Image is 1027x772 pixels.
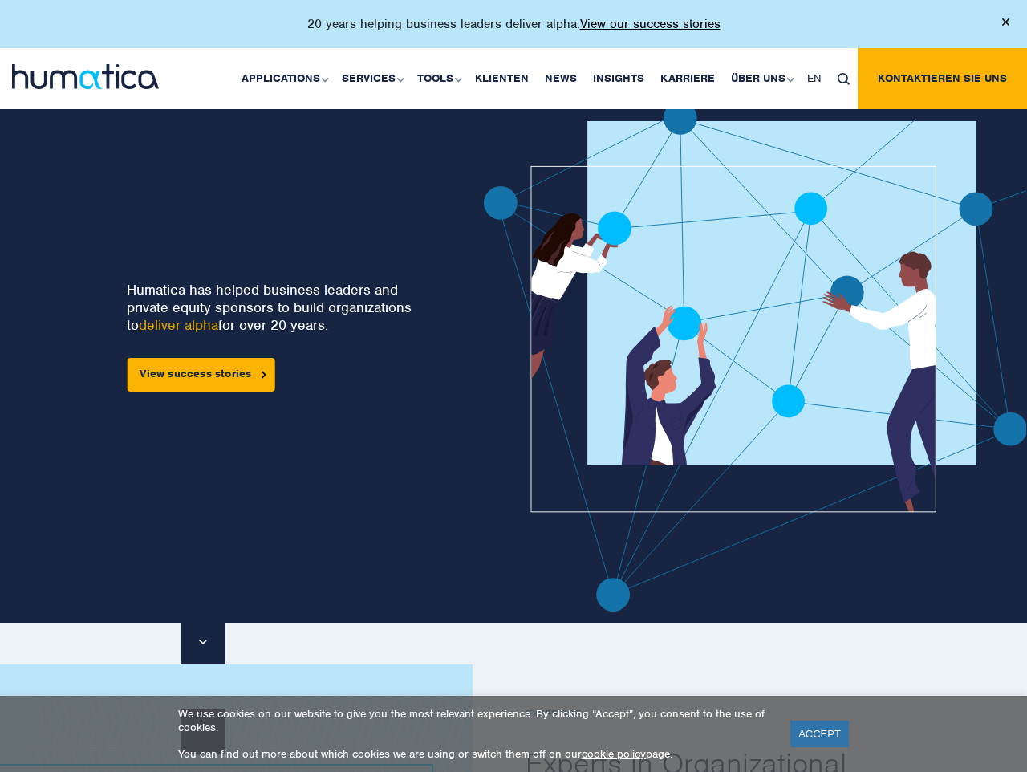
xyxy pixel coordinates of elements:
[199,640,206,644] img: downarrow
[233,48,334,109] a: Applications
[409,48,467,109] a: Tools
[582,747,646,761] a: cookie policy
[178,707,770,734] p: We use cookies on our website to give you the most relevant experience. By clicking “Accept”, you...
[307,16,721,32] p: 20 years helping business leaders deliver alpha.
[580,16,721,32] a: View our success stories
[12,64,159,89] img: logo
[127,358,274,392] a: View success stories
[838,73,850,85] img: search_icon
[807,71,822,85] span: EN
[467,48,537,109] a: Klienten
[139,316,218,334] a: deliver alpha
[799,48,830,109] a: EN
[261,371,266,378] img: arrowicon
[723,48,799,109] a: Über uns
[790,721,849,747] a: ACCEPT
[537,48,585,109] a: News
[858,48,1027,109] a: Kontaktieren Sie uns
[652,48,723,109] a: Karriere
[585,48,652,109] a: Insights
[334,48,409,109] a: Services
[178,747,770,761] p: You can find out more about which cookies we are using or switch them off on our page.
[127,281,426,334] p: Humatica has helped business leaders and private equity sponsors to build organizations to for ov...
